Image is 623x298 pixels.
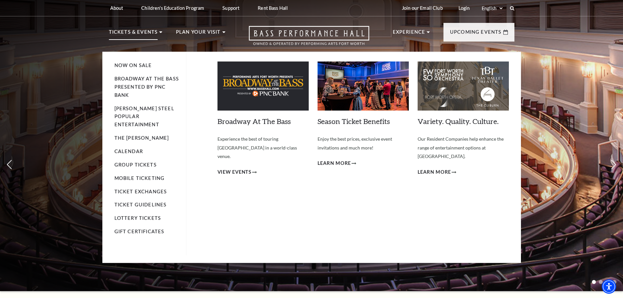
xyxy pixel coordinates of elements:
[217,117,291,126] a: Broadway At The Bass
[222,5,239,11] p: Support
[109,28,158,40] p: Tickets & Events
[114,175,165,181] a: Mobile Ticketing
[217,168,257,176] a: View Events
[418,117,499,126] a: Variety. Quality. Culture.
[114,62,152,68] a: Now On Sale
[114,162,157,167] a: Group Tickets
[318,61,409,111] img: Season Ticket Benefits
[114,229,164,234] a: Gift Certificates
[114,76,179,98] a: Broadway At The Bass presented by PNC Bank
[114,106,174,128] a: [PERSON_NAME] Steel Popular Entertainment
[114,135,169,141] a: The [PERSON_NAME]
[114,189,167,194] a: Ticket Exchanges
[393,28,425,40] p: Experience
[450,28,502,40] p: Upcoming Events
[418,168,451,176] span: Learn More
[418,168,457,176] a: Learn More Variety. Quality. Culture.
[217,135,309,161] p: Experience the best of touring [GEOGRAPHIC_DATA] in a world-class venue.
[217,61,309,111] img: Broadway At The Bass
[318,159,356,167] a: Learn More Season Ticket Benefits
[114,149,143,154] a: Calendar
[318,135,409,152] p: Enjoy the best prices, exclusive event invitations and much more!
[602,279,616,294] div: Accessibility Menu
[141,5,204,11] p: Children's Education Program
[418,61,509,111] img: Variety. Quality. Culture.
[114,215,161,221] a: Lottery Tickets
[176,28,221,40] p: Plan Your Visit
[217,168,252,176] span: View Events
[225,26,393,52] a: Open this option
[258,5,288,11] p: Rent Bass Hall
[418,135,509,161] p: Our Resident Companies help enhance the range of entertainment options at [GEOGRAPHIC_DATA].
[110,5,123,11] p: About
[114,202,167,207] a: Ticket Guidelines
[318,159,351,167] span: Learn More
[318,117,390,126] a: Season Ticket Benefits
[480,5,504,11] select: Select:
